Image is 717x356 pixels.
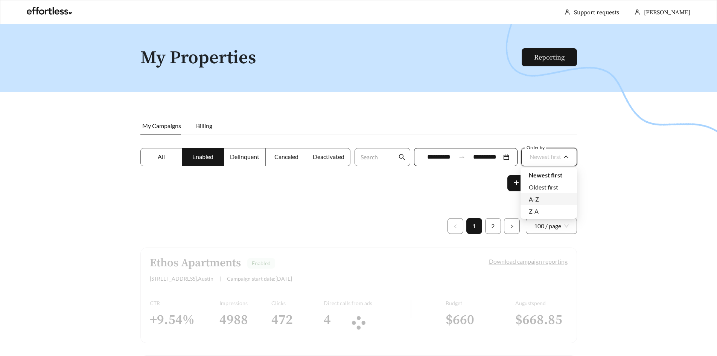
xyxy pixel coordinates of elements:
[534,218,569,234] span: 100 / page
[529,171,562,179] span: Newest first
[313,153,344,160] span: Deactivated
[644,9,690,16] span: [PERSON_NAME]
[534,53,565,62] a: Reporting
[504,218,520,234] li: Next Page
[529,196,539,203] span: A-Z
[485,218,501,234] li: 2
[529,183,558,191] span: Oldest first
[504,218,520,234] button: right
[196,122,212,129] span: Billing
[453,224,458,229] span: left
[158,153,165,160] span: All
[466,218,482,234] li: 1
[574,9,619,16] a: Support requests
[399,154,405,160] span: search
[507,175,577,191] button: plusAdd new property
[529,208,539,215] span: Z-A
[522,48,577,66] button: Reporting
[142,122,181,129] span: My Campaigns
[192,153,213,160] span: Enabled
[458,154,465,160] span: to
[458,154,465,160] span: swap-right
[513,180,519,187] span: plus
[448,218,463,234] li: Previous Page
[230,153,259,160] span: Delinquent
[510,224,514,229] span: right
[274,153,298,160] span: Canceled
[467,218,482,234] a: 1
[530,153,561,160] span: Newest first
[526,218,577,234] div: Page Size
[448,218,463,234] button: left
[140,48,522,68] h1: My Properties
[486,218,501,234] a: 2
